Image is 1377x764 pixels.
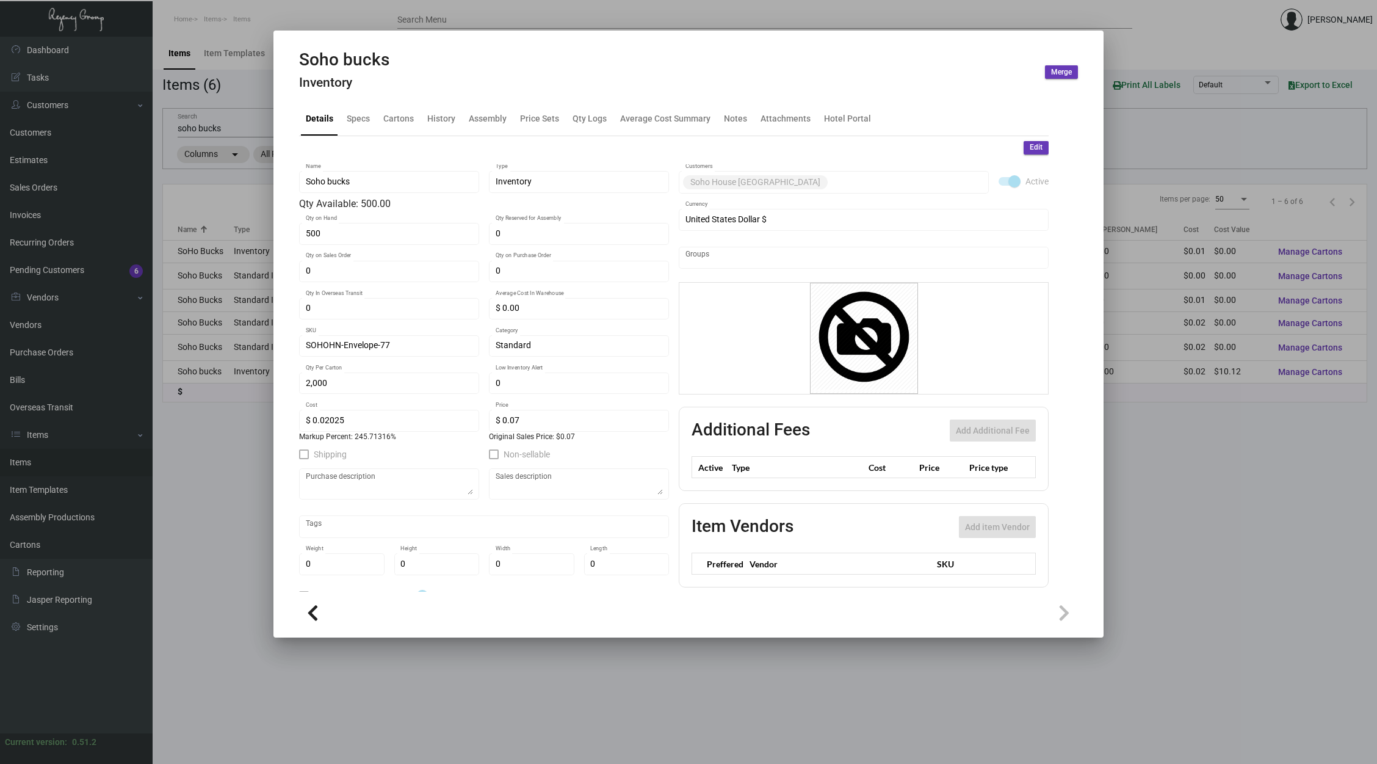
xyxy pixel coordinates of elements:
div: Assembly [469,112,507,125]
div: Average Cost Summary [620,112,710,125]
th: Preffered [692,553,744,575]
th: Price type [966,457,1021,478]
div: Qty Logs [573,112,607,125]
div: Hotel Portal [824,112,871,125]
span: Active [1025,174,1049,189]
div: History [427,112,455,125]
div: Qty Available: 500.00 [299,197,669,211]
button: Edit [1024,141,1049,155]
h2: Additional Fees [692,420,810,442]
span: Tax is active [433,589,479,603]
div: Current version: [5,736,67,749]
input: Add new.. [830,177,983,187]
div: Details [306,112,333,125]
mat-chip: Soho House [GEOGRAPHIC_DATA] [683,175,828,189]
h2: Item Vendors [692,516,793,538]
div: Cartons [383,112,414,125]
input: Add new.. [685,253,1043,263]
h4: Inventory [299,75,389,90]
span: Add item Vendor [965,522,1030,532]
th: Active [692,457,729,478]
span: Shipping [314,447,347,462]
th: Price [916,457,966,478]
th: Cost [866,457,916,478]
th: Type [729,457,866,478]
button: Add Additional Fee [950,420,1036,442]
span: Is Service [314,589,349,603]
h2: Soho bucks [299,49,389,70]
div: Notes [724,112,747,125]
div: 0.51.2 [72,736,96,749]
button: Merge [1045,65,1078,79]
th: SKU [931,553,1035,575]
span: Add Additional Fee [956,426,1030,435]
span: Non-sellable [504,447,550,462]
div: Specs [347,112,370,125]
div: Price Sets [520,112,559,125]
button: Add item Vendor [959,516,1036,538]
span: Merge [1051,67,1072,78]
th: Vendor [743,553,931,575]
span: Edit [1030,142,1043,153]
div: Attachments [761,112,811,125]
